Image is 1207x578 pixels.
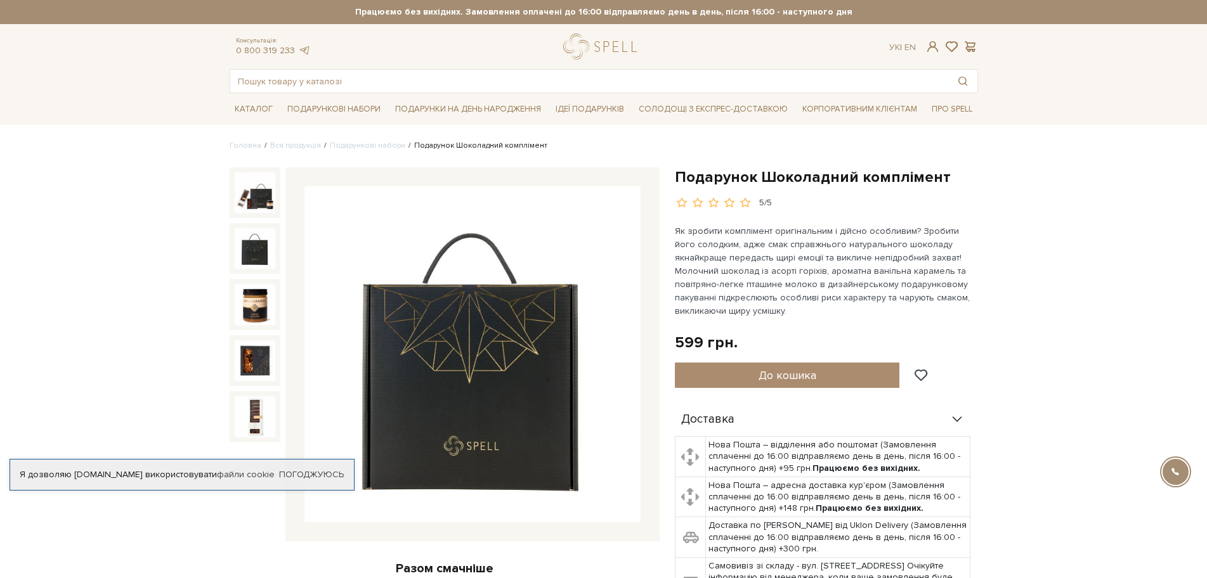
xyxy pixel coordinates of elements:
[889,42,916,53] div: Ук
[236,45,295,56] a: 0 800 319 233
[304,186,641,522] img: Подарунок Шоколадний комплімент
[675,363,900,388] button: До кошика
[298,45,311,56] a: telegram
[230,6,978,18] strong: Працюємо без вихідних. Замовлення оплачені до 16:00 відправляємо день в день, після 16:00 - насту...
[675,333,738,352] div: 599 грн.
[330,141,405,150] a: Подарункові набори
[230,560,660,577] div: Разом смачніше
[279,469,344,480] a: Погоджуюсь
[706,477,970,517] td: Нова Пошта – адресна доставка кур'єром (Замовлення сплаченні до 16:00 відправляємо день в день, п...
[236,37,311,45] span: Консультація:
[235,340,275,381] img: Подарунок Шоколадний комплімент
[235,228,275,269] img: Подарунок Шоколадний комплімент
[10,469,354,480] div: Я дозволяю [DOMAIN_NAME] використовувати
[706,517,970,558] td: Доставка по [PERSON_NAME] від Uklon Delivery (Замовлення сплаченні до 16:00 відправляємо день в д...
[235,172,275,213] img: Подарунок Шоколадний комплімент
[235,284,275,324] img: Подарунок Шоколадний комплімент
[551,100,629,119] a: Ідеї подарунків
[270,141,321,150] a: Вся продукція
[405,140,547,151] li: Подарунок Шоколадний комплімент
[797,100,922,119] a: Корпоративним клієнтам
[759,368,816,382] span: До кошика
[681,414,734,425] span: Доставка
[282,100,386,119] a: Подарункові набори
[634,98,793,120] a: Солодощі з експрес-доставкою
[230,100,278,119] a: Каталог
[948,70,977,93] button: Пошук товару у каталозі
[675,224,972,318] p: Як зробити комплімент оригінальним і дійсно особливим? Зробити його солодким, адже смак справжньо...
[706,437,970,477] td: Нова Пошта – відділення або поштомат (Замовлення сплаченні до 16:00 відправляємо день в день, піс...
[927,100,977,119] a: Про Spell
[759,197,772,209] div: 5/5
[900,42,902,53] span: |
[675,167,978,187] h1: Подарунок Шоколадний комплімент
[230,141,261,150] a: Головна
[812,463,920,473] b: Працюємо без вихідних.
[563,34,643,60] a: logo
[217,469,275,480] a: файли cookie
[816,503,923,513] b: Працюємо без вихідних.
[390,100,546,119] a: Подарунки на День народження
[904,42,916,53] a: En
[235,396,275,437] img: Подарунок Шоколадний комплімент
[230,70,948,93] input: Пошук товару у каталозі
